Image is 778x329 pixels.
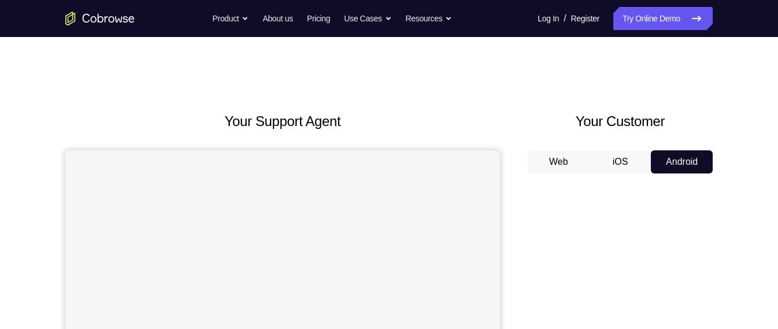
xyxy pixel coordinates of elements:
[307,7,330,30] a: Pricing
[651,150,713,173] button: Android
[590,150,651,173] button: iOS
[262,7,292,30] a: About us
[571,7,599,30] a: Register
[65,111,500,132] h2: Your Support Agent
[65,12,135,25] a: Go to the home page
[613,7,713,30] a: Try Online Demo
[213,7,249,30] button: Product
[528,150,590,173] button: Web
[538,7,559,30] a: Log In
[344,7,391,30] button: Use Cases
[528,111,713,132] h2: Your Customer
[406,7,453,30] button: Resources
[564,12,566,25] span: /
